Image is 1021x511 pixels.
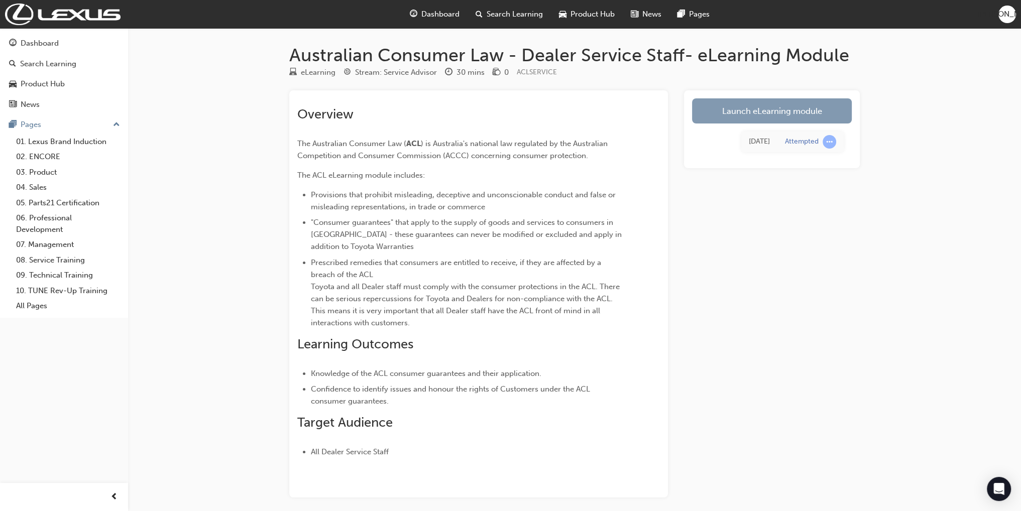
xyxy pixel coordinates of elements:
div: News [21,99,40,110]
img: Trak [5,4,121,25]
span: learningResourceType_ELEARNING-icon [289,68,297,77]
span: Dashboard [421,9,460,20]
span: All Dealer Service Staff [311,447,389,456]
div: Attempted [785,137,819,147]
div: Dashboard [21,38,59,49]
h1: Australian Consumer Law - Dealer Service Staff- eLearning Module [289,44,860,66]
a: Dashboard [4,34,124,53]
span: Pages [689,9,710,20]
div: Fri Aug 22 2025 09:33:51 GMT+0930 (Australian Central Standard Time) [749,136,770,148]
button: Pages [4,115,124,134]
div: eLearning [301,67,335,78]
span: clock-icon [445,68,452,77]
span: Provisions that prohibit misleading, deceptive and unconscionable conduct and false or misleading... [311,190,618,211]
div: Stream [344,66,437,79]
div: Product Hub [21,78,65,90]
span: ) is Australia's national law regulated by the Australian Competition and Consumer Commission (AC... [297,139,610,160]
span: pages-icon [9,120,17,130]
span: money-icon [493,68,500,77]
span: The Australian Consumer Law ( [297,139,406,148]
a: Launch eLearning module [692,98,852,123]
a: search-iconSearch Learning [468,4,551,25]
div: Stream: Service Advisor [355,67,437,78]
span: News [642,9,661,20]
span: The ACL eLearning module includes: [297,171,425,180]
a: Product Hub [4,75,124,93]
a: News [4,95,124,114]
span: prev-icon [110,491,118,503]
button: DashboardSearch LearningProduct HubNews [4,32,124,115]
a: 01. Lexus Brand Induction [12,134,124,150]
a: 02. ENCORE [12,149,124,165]
div: Price [493,66,509,79]
a: 06. Professional Development [12,210,124,237]
span: search-icon [476,8,483,21]
span: target-icon [344,68,351,77]
a: news-iconNews [623,4,669,25]
div: Duration [445,66,485,79]
a: Search Learning [4,55,124,73]
span: Knowledge of the ACL consumer guarantees and their application. [311,369,541,378]
span: search-icon [9,60,16,69]
button: [PERSON_NAME] [998,6,1016,23]
div: Open Intercom Messenger [987,477,1011,501]
a: guage-iconDashboard [402,4,468,25]
span: Prescribed remedies that consumers are entitled to receive, if they are affected by a breach of t... [311,258,622,327]
div: 0 [504,67,509,78]
div: Pages [21,119,41,131]
span: learningRecordVerb_ATTEMPT-icon [823,135,836,149]
div: Search Learning [20,58,76,70]
span: guage-icon [410,8,417,21]
span: Overview [297,106,354,122]
a: car-iconProduct Hub [551,4,623,25]
span: pages-icon [677,8,685,21]
a: 03. Product [12,165,124,180]
span: news-icon [631,8,638,21]
a: 07. Management [12,237,124,252]
span: Learning Outcomes [297,336,413,352]
span: "Consumer guarantees" that apply to the supply of goods and services to consumers in [GEOGRAPHIC_... [311,218,624,251]
a: pages-iconPages [669,4,718,25]
span: up-icon [113,118,120,132]
a: 08. Service Training [12,252,124,268]
span: car-icon [559,8,566,21]
span: ACL [406,139,421,148]
a: 05. Parts21 Certification [12,195,124,211]
span: Search Learning [487,9,543,20]
span: Product Hub [571,9,615,20]
a: 09. Technical Training [12,268,124,283]
span: news-icon [9,100,17,109]
div: Type [289,66,335,79]
span: car-icon [9,80,17,89]
span: Confidence to identify issues and honour the rights of Customers under the ACL consumer guarantees. [311,385,592,406]
span: guage-icon [9,39,17,48]
a: All Pages [12,298,124,314]
span: Learning resource code [517,68,557,76]
span: Target Audience [297,415,393,430]
div: 30 mins [457,67,485,78]
a: 10. TUNE Rev-Up Training [12,283,124,299]
a: 04. Sales [12,180,124,195]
